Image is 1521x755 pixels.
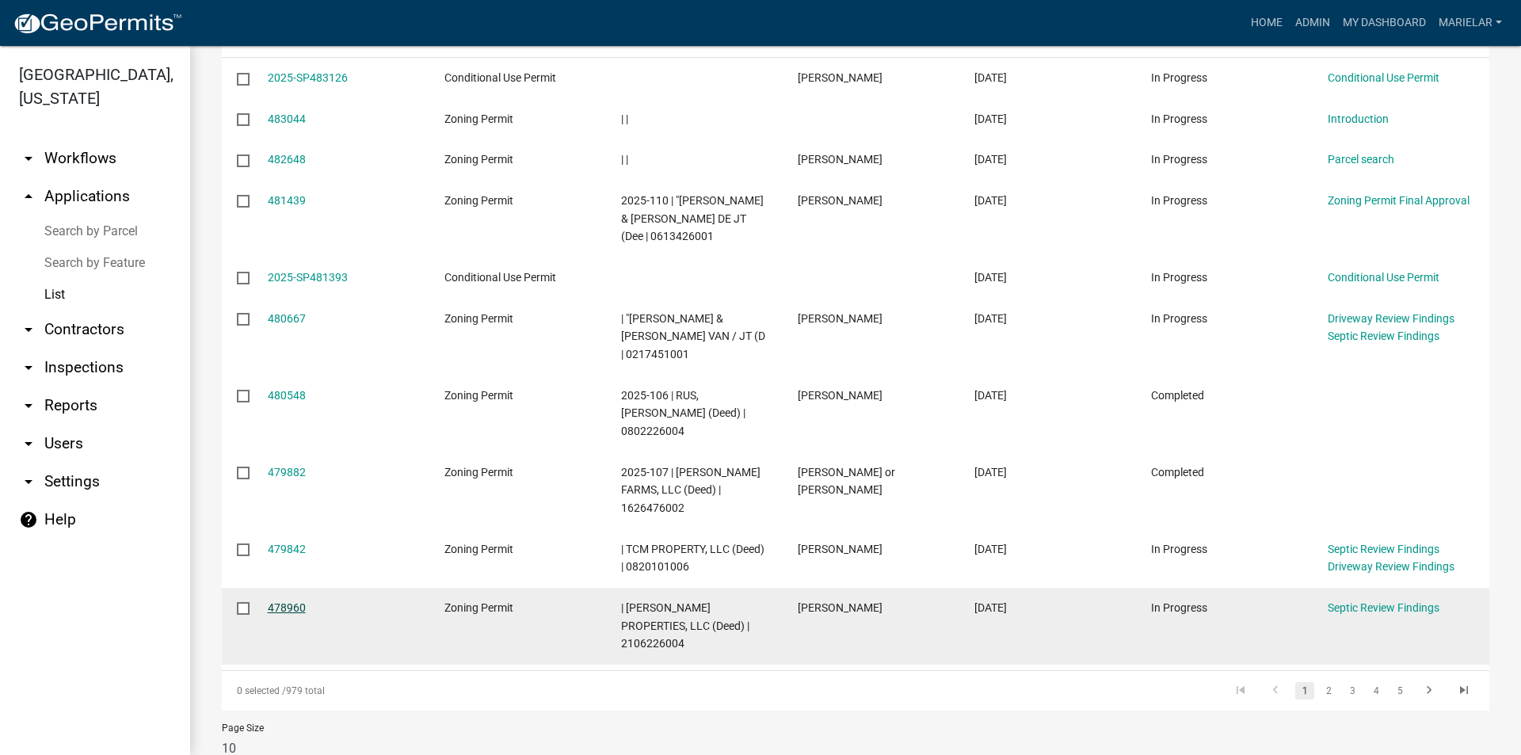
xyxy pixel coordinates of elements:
a: 479882 [268,466,306,479]
span: | TCM PROPERTY, LLC (Deed) | 0820101006 [621,543,764,574]
a: 1 [1295,682,1314,700]
span: In Progress [1151,543,1207,555]
span: In Progress [1151,601,1207,614]
span: In Progress [1151,271,1207,284]
a: Conditional Use Permit [1328,71,1439,84]
span: 09/23/2025 [974,112,1007,125]
span: Completed [1151,389,1204,402]
i: arrow_drop_down [19,358,38,377]
a: 2025-SP483126 [268,71,348,84]
a: 3 [1343,682,1362,700]
a: Driveway Review Findings [1328,312,1454,325]
a: 483044 [268,112,306,125]
span: 2025-107 | OOLMAN, ROGER FARMS, LLC (Deed) | 1626476002 [621,466,760,515]
a: Parcel search [1328,153,1394,166]
span: Tim Maassen [798,543,882,555]
span: Eric or Jessica Oolman [798,466,895,497]
span: 2025-110 | "GROOT, BLAINE W. & LARIE D. DE JT (Dee | 0613426001 [621,194,764,243]
span: In Progress [1151,312,1207,325]
i: arrow_drop_down [19,396,38,415]
span: | | [621,112,628,125]
a: 5 [1390,682,1409,700]
li: page 3 [1340,677,1364,704]
span: In Progress [1151,71,1207,84]
i: arrow_drop_down [19,149,38,168]
span: Blaine De Groot [798,194,882,207]
span: | LEUSINK PROPERTIES, LLC (Deed) | 2106226004 [621,601,749,650]
a: Septic Review Findings [1328,543,1439,555]
span: Dylan Rus [798,389,882,402]
span: 09/19/2025 [974,271,1007,284]
li: page 2 [1317,677,1340,704]
span: Zoning Permit [444,112,513,125]
span: | | [621,153,628,166]
a: 2025-SP481393 [268,271,348,284]
span: 0 selected / [237,685,286,696]
span: Zoning Permit [444,194,513,207]
a: 481439 [268,194,306,207]
a: Septic Review Findings [1328,330,1439,342]
a: go to last page [1449,682,1479,700]
span: In Progress [1151,112,1207,125]
span: Zachery dean Oolman [798,601,882,614]
span: 09/18/2025 [974,312,1007,325]
span: Conditional Use Permit [444,71,556,84]
span: 09/15/2025 [974,601,1007,614]
span: Zoning Permit [444,312,513,325]
a: 478960 [268,601,306,614]
i: help [19,510,38,529]
span: Brad Kooima [798,153,882,166]
a: 2 [1319,682,1338,700]
a: marielar [1432,8,1508,38]
a: Introduction [1328,112,1389,125]
a: Septic Review Findings [1328,601,1439,614]
a: 480667 [268,312,306,325]
span: Samuel T Scholten [798,71,882,84]
span: Zoning Permit [444,543,513,555]
i: arrow_drop_down [19,434,38,453]
a: Zoning Permit Final Approval [1328,194,1470,207]
a: go to next page [1414,682,1444,700]
span: Conditional Use Permit [444,271,556,284]
i: arrow_drop_up [19,187,38,206]
span: Zoning Permit [444,389,513,402]
a: 482648 [268,153,306,166]
a: Home [1245,8,1289,38]
span: | "GINKEL, JOEY J. & LEAH J. VAN / JT (D | 0217451001 [621,312,765,361]
a: Conditional Use Permit [1328,271,1439,284]
span: In Progress [1151,194,1207,207]
a: Admin [1289,8,1336,38]
span: 09/20/2025 [974,194,1007,207]
span: 09/23/2025 [974,153,1007,166]
span: 09/18/2025 [974,389,1007,402]
li: page 5 [1388,677,1412,704]
span: 09/24/2025 [974,71,1007,84]
i: arrow_drop_down [19,320,38,339]
span: Zoning Permit [444,153,513,166]
a: My Dashboard [1336,8,1432,38]
div: 979 total [222,671,722,711]
a: go to previous page [1260,682,1290,700]
span: Zoning Permit [444,466,513,479]
span: In Progress [1151,153,1207,166]
span: Kelly [798,312,882,325]
span: 09/17/2025 [974,543,1007,555]
span: Zoning Permit [444,601,513,614]
span: Completed [1151,466,1204,479]
li: page 4 [1364,677,1388,704]
a: 479842 [268,543,306,555]
i: arrow_drop_down [19,472,38,491]
span: 09/17/2025 [974,466,1007,479]
a: 480548 [268,389,306,402]
span: 2025-106 | RUS, DYLAN J. (Deed) | 0802226004 [621,389,745,438]
a: go to first page [1226,682,1256,700]
li: page 1 [1293,677,1317,704]
a: 4 [1367,682,1386,700]
a: Driveway Review Findings [1328,560,1454,573]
